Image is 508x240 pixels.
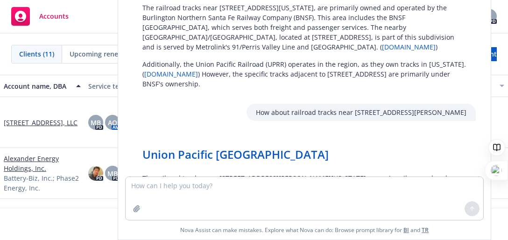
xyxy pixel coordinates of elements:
a: BI [403,226,409,234]
span: Battery-Biz, Inc.; Phase2 Energy, Inc. [4,173,81,193]
div: Account name, DBA [4,81,71,91]
div: Service team [88,81,165,91]
img: photo [88,166,103,181]
span: MB [91,118,101,127]
p: Additionally, the Union Pacific Railroad (UPRR) operates in the region, as they own tracks in [US... [142,59,466,89]
a: [DOMAIN_NAME] [382,42,436,51]
span: AO [108,118,117,127]
a: TR [422,226,429,234]
a: [DOMAIN_NAME] [144,70,198,78]
a: Alexander Energy Holdings, Inc. [4,154,81,173]
span: Clients (11) [19,49,54,59]
p: The railroad tracks near [STREET_ADDRESS][US_STATE], are primarily owned and operated by the Burl... [142,3,466,52]
span: Upcoming renewals (5) [70,49,141,59]
button: Service team [85,75,169,97]
p: How about railroad tracks near [STREET_ADDRESS][PERSON_NAME] [256,107,466,117]
span: MB [107,169,118,178]
a: Accounts [7,3,72,29]
a: Union Pacific [GEOGRAPHIC_DATA] [142,147,329,162]
span: Nova Assist can make mistakes. Explore what Nova can do: Browse prompt library for and [122,220,487,240]
span: Accounts [39,13,69,20]
p: The railroad tracks near [STREET_ADDRESS][PERSON_NAME][US_STATE], are primarily owned and operate... [142,173,466,203]
a: [STREET_ADDRESS], LLC [4,118,78,127]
